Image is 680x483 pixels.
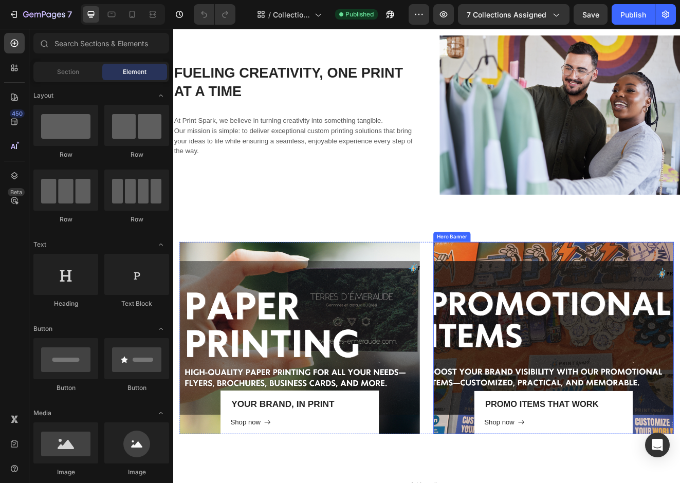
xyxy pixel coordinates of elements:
[467,9,546,20] span: 7 collections assigned
[319,249,360,258] div: Hero Banner
[104,215,169,224] div: Row
[123,67,146,77] span: Element
[612,4,655,25] button: Publish
[8,188,25,196] div: Beta
[67,8,72,21] p: 7
[33,150,98,159] div: Row
[273,9,310,20] span: Collection Page - Print Materials
[33,91,53,100] span: Layout
[33,215,98,224] div: Row
[10,109,25,118] div: 450
[104,383,169,393] div: Button
[379,449,547,465] h2: PROMO ITEMS THAT WORK
[153,87,169,104] span: Toggle open
[104,150,169,159] div: Row
[104,299,169,308] div: Text Block
[104,468,169,477] div: Image
[268,9,271,20] span: /
[33,468,98,477] div: Image
[4,4,77,25] button: 7
[574,4,608,25] button: Save
[458,4,569,25] button: 7 collections assigned
[153,321,169,337] span: Toggle open
[645,433,670,457] div: Open Intercom Messenger
[324,8,617,202] img: Alt Image
[57,67,79,77] span: Section
[33,383,98,393] div: Button
[70,449,238,465] h2: YOUR BRAND, IN PRINT
[173,29,680,483] iframe: Design area
[620,9,646,20] div: Publish
[33,33,169,53] input: Search Sections & Elements
[194,4,235,25] div: Undo/Redo
[33,324,52,333] span: Button
[33,408,51,418] span: Media
[33,240,46,249] span: Text
[153,236,169,253] span: Toggle open
[153,405,169,421] span: Toggle open
[345,10,374,19] span: Published
[33,299,98,308] div: Heading
[582,10,599,19] span: Save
